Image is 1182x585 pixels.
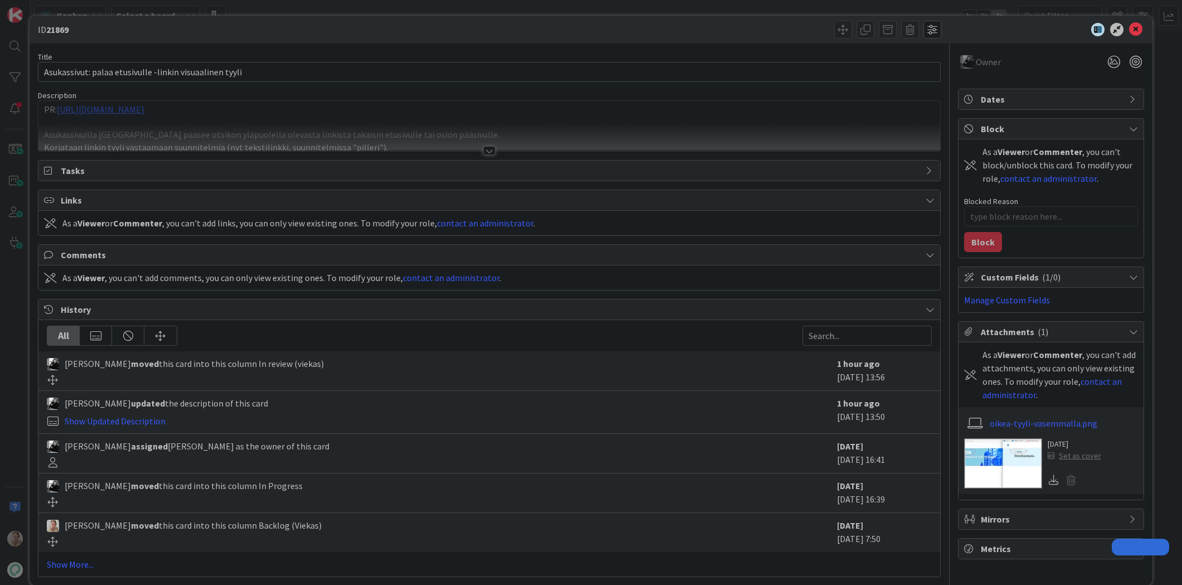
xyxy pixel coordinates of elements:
[964,232,1002,252] button: Block
[998,349,1025,360] b: Viewer
[47,358,59,370] img: KM
[837,519,932,547] div: [DATE] 7:50
[1033,349,1082,360] b: Commenter
[837,439,932,467] div: [DATE] 16:41
[837,479,932,507] div: [DATE] 16:39
[981,325,1123,339] span: Attachments
[61,194,920,207] span: Links
[131,441,168,452] b: assigned
[65,357,324,370] span: [PERSON_NAME] this card into this column In review (viekas)
[65,519,322,532] span: [PERSON_NAME] this card into this column Backlog (Viekas)
[1000,173,1097,184] a: contact an administrator
[38,62,941,82] input: type card name here...
[837,358,880,369] b: 1 hour ago
[65,439,329,453] span: [PERSON_NAME] [PERSON_NAME] as the owner of this card
[47,326,80,345] div: All
[837,397,932,428] div: [DATE] 13:50
[47,398,59,410] img: KM
[61,164,920,177] span: Tasks
[65,415,166,427] a: Show Updated Description
[131,398,165,409] b: updated
[981,513,1123,526] span: Mirrors
[131,520,159,531] b: moved
[38,52,52,62] label: Title
[47,480,59,492] img: KM
[77,272,105,283] b: Viewer
[113,217,162,229] b: Commenter
[998,146,1025,157] b: Viewer
[964,294,1050,306] a: Manage Custom Fields
[47,441,59,453] img: KM
[1048,438,1101,450] div: [DATE]
[1048,450,1101,462] div: Set as cover
[837,357,932,385] div: [DATE] 13:56
[38,90,76,100] span: Description
[47,558,932,571] a: Show More...
[981,93,1123,106] span: Dates
[65,479,303,492] span: [PERSON_NAME] this card into this column In Progress
[62,271,501,284] div: As a , you can't add comments, you can only view existing ones. To modify your role, .
[976,55,1001,69] span: Owner
[837,441,863,452] b: [DATE]
[837,398,880,409] b: 1 hour ago
[437,217,533,229] a: contact an administrator
[131,358,159,369] b: moved
[802,326,932,346] input: Search...
[131,480,159,491] b: moved
[38,23,69,36] span: ID
[403,272,499,283] a: contact an administrator
[47,520,59,532] img: SL
[981,542,1123,555] span: Metrics
[982,348,1138,402] div: As a or , you can't add attachments, you can only view existing ones. To modify your role, .
[57,104,144,115] a: [URL][DOMAIN_NAME]
[61,303,920,316] span: History
[982,145,1138,185] div: As a or , you can't block/unblock this card. To modify your role, .
[77,217,105,229] b: Viewer
[1048,473,1060,487] div: Download
[960,55,974,69] img: KM
[964,196,1018,206] label: Blocked Reason
[981,122,1123,136] span: Block
[61,248,920,262] span: Comments
[1038,326,1048,337] span: ( 1 )
[981,270,1123,284] span: Custom Fields
[46,24,69,35] b: 21869
[44,103,935,116] p: PR:
[837,480,863,491] b: [DATE]
[837,520,863,531] b: [DATE]
[65,397,268,410] span: [PERSON_NAME] the description of this card
[62,216,535,230] div: As a or , you can't add links, you can only view existing ones. To modify your role, .
[990,417,1097,430] a: oikea-tyyli-vasemmalla.png
[1033,146,1082,157] b: Commenter
[1042,272,1061,283] span: ( 1/0 )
